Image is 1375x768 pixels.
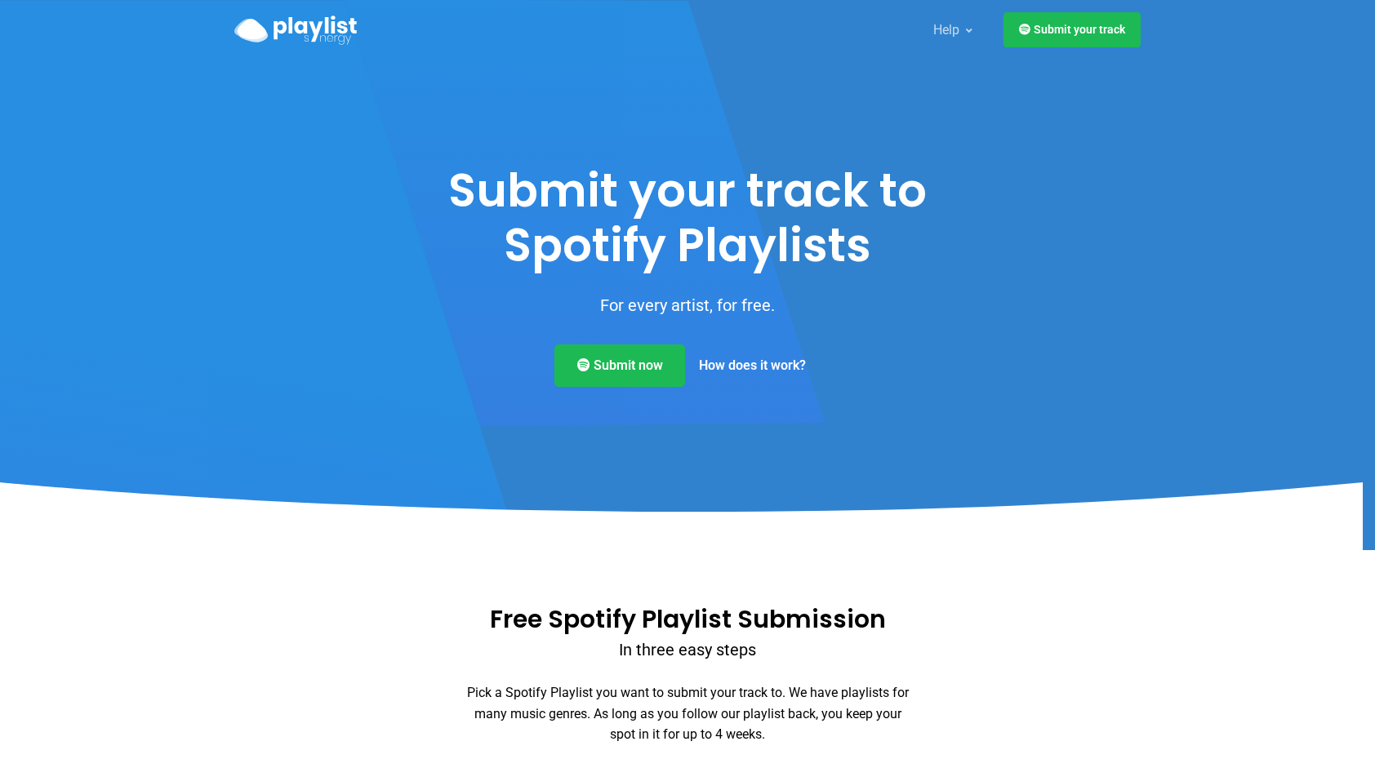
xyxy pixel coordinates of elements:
img: Playlist Synergy Logo [234,16,357,45]
p: In three easy steps [461,637,914,663]
h1: Submit your track to Spotify Playlists [416,163,959,273]
a: Submit your track [1003,12,1141,47]
a: Playlist Synergy [234,11,357,48]
h2: Free Spotify Playlist Submission [461,602,914,637]
a: How does it work? [685,344,820,387]
p: Pick a Spotify Playlist you want to submit your track to. We have playlists for many music genres... [461,682,914,745]
a: Submit now [554,344,685,387]
p: For every artist, for free. [416,292,959,318]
